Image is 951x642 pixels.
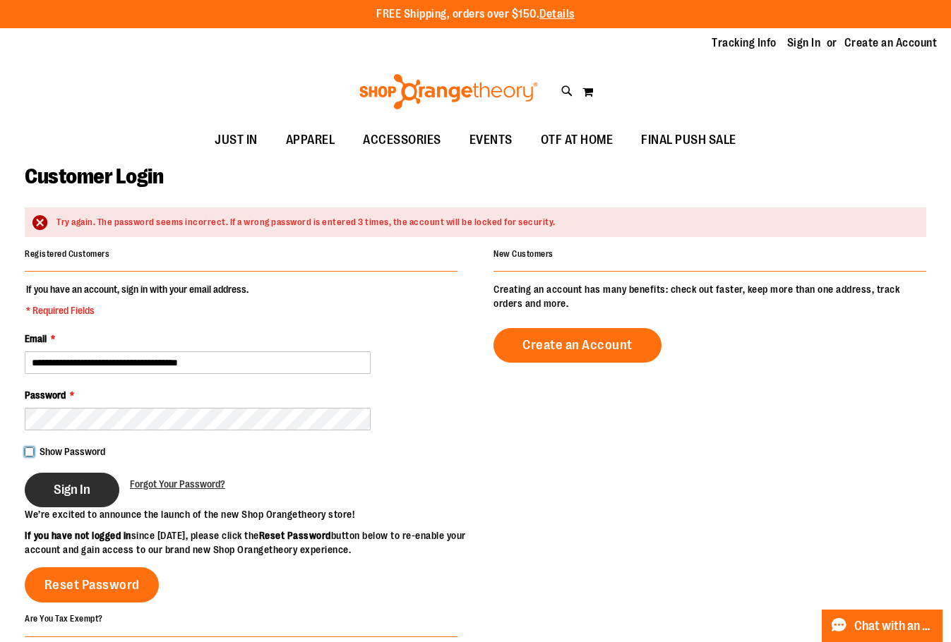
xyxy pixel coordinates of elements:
[363,124,441,156] span: ACCESSORIES
[844,35,938,51] a: Create an Account
[215,124,258,156] span: JUST IN
[527,124,628,157] a: OTF AT HOME
[357,74,540,109] img: Shop Orangetheory
[130,477,225,491] a: Forgot Your Password?
[522,337,633,353] span: Create an Account
[130,478,225,490] span: Forgot Your Password?
[25,614,103,624] strong: Are You Tax Exempt?
[25,249,109,259] strong: Registered Customers
[286,124,335,156] span: APPAREL
[494,328,662,363] a: Create an Account
[25,282,250,317] legend: If you have an account, sign in with your email address.
[272,124,349,157] a: APPAREL
[40,446,105,457] span: Show Password
[712,35,777,51] a: Tracking Info
[26,303,249,317] span: * Required Fields
[627,124,750,157] a: FINAL PUSH SALE
[259,530,331,541] strong: Reset Password
[541,124,614,156] span: OTF AT HOME
[25,333,47,344] span: Email
[822,610,943,642] button: Chat with an Expert
[455,124,527,157] a: EVENTS
[54,482,90,497] span: Sign In
[539,8,575,20] a: Details
[25,567,159,602] a: Reset Password
[349,124,455,157] a: ACCESSORIES
[469,124,513,156] span: EVENTS
[25,389,66,401] span: Password
[641,124,736,156] span: FINAL PUSH SALE
[25,507,476,521] p: We’re excited to announce the launch of the new Shop Orangetheory store!
[25,530,131,541] strong: If you have not logged in
[787,35,821,51] a: Sign In
[44,577,140,593] span: Reset Password
[56,216,912,229] div: Try again. The password seems incorrect. If a wrong password is entered 3 times, the account will...
[376,6,575,23] p: FREE Shipping, orders over $150.
[494,249,554,259] strong: New Customers
[25,528,476,557] p: since [DATE], please click the button below to re-enable your account and gain access to our bran...
[494,282,926,310] p: Creating an account has many benefits: check out faster, keep more than one address, track orders...
[201,124,272,157] a: JUST IN
[854,619,934,633] span: Chat with an Expert
[25,473,119,507] button: Sign In
[25,164,163,188] span: Customer Login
